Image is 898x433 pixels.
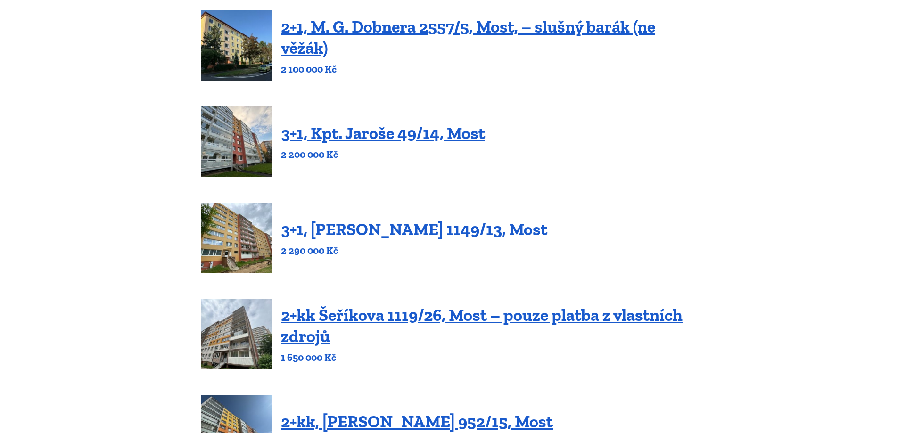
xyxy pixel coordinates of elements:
[281,244,547,257] p: 2 290 000 Kč
[281,411,553,432] a: 2+kk, [PERSON_NAME] 952/15, Most
[281,63,697,76] p: 2 100 000 Kč
[281,148,485,161] p: 2 200 000 Kč
[281,351,697,364] p: 1 650 000 Kč
[281,16,655,58] a: 2+1, M. G. Dobnera 2557/5, Most, – slušný barák (ne věžák)
[281,123,485,143] a: 3+1, Kpt. Jaroše 49/14, Most
[281,305,683,346] a: 2+kk Šeříkova 1119/26, Most – pouze platba z vlastních zdrojů
[281,219,547,239] a: 3+1, [PERSON_NAME] 1149/13, Most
